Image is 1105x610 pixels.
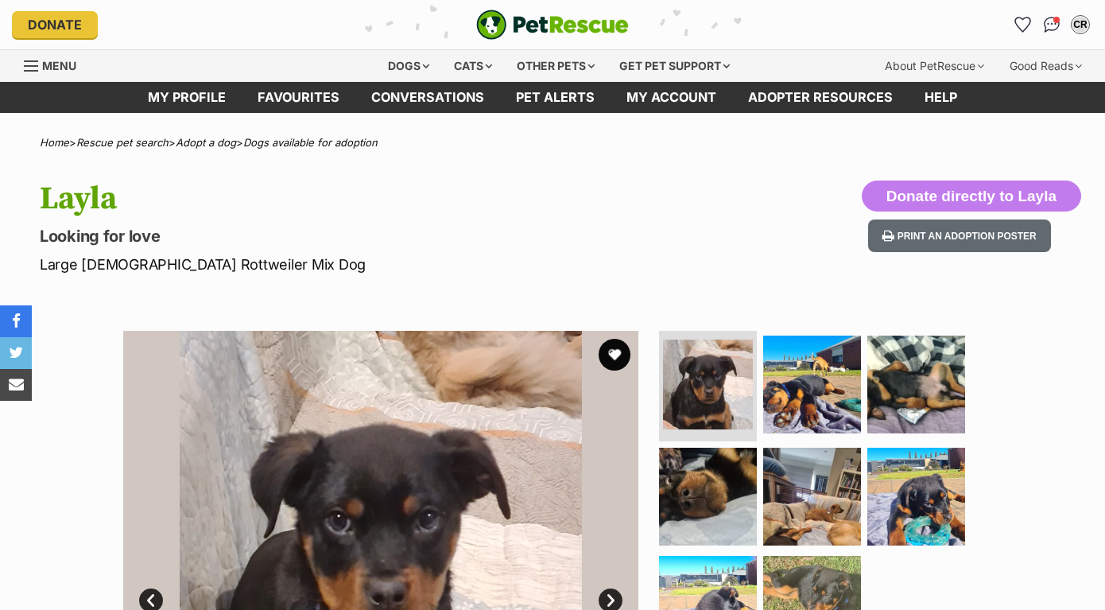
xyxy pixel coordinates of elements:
a: Pet alerts [500,82,611,113]
img: Photo of Layla [867,336,965,433]
img: Photo of Layla [663,340,753,429]
button: favourite [599,339,630,371]
h1: Layla [40,181,674,217]
a: Conversations [1039,12,1064,37]
a: Adopter resources [732,82,909,113]
a: Favourites [1010,12,1036,37]
span: Menu [42,59,76,72]
button: Print an adoption poster [868,220,1051,252]
div: CR [1072,17,1088,33]
img: Photo of Layla [659,448,757,546]
img: Photo of Layla [763,448,861,546]
div: Dogs [377,50,440,82]
a: Adopt a dog [176,136,236,149]
a: My profile [132,82,242,113]
p: Looking for love [40,225,674,247]
a: Help [909,82,973,113]
img: Photo of Layla [763,336,861,433]
a: Favourites [242,82,355,113]
img: chat-41dd97257d64d25036548639549fe6c8038ab92f7586957e7f3b1b290dea8141.svg [1044,17,1060,33]
a: Rescue pet search [76,136,169,149]
a: My account [611,82,732,113]
ul: Account quick links [1010,12,1093,37]
a: PetRescue [476,10,629,40]
button: Donate directly to Layla [862,181,1081,212]
div: Cats [443,50,503,82]
div: Other pets [506,50,606,82]
button: My account [1068,12,1093,37]
a: Donate [12,11,98,38]
a: Dogs available for adoption [243,136,378,149]
p: Large [DEMOGRAPHIC_DATA] Rottweiler Mix Dog [40,254,674,275]
img: Photo of Layla [867,448,965,546]
a: Home [40,136,69,149]
a: Menu [24,50,87,79]
div: Good Reads [998,50,1093,82]
a: conversations [355,82,500,113]
div: About PetRescue [874,50,995,82]
div: Get pet support [608,50,741,82]
img: logo-e224e6f780fb5917bec1dbf3a21bbac754714ae5b6737aabdf751b685950b380.svg [476,10,629,40]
